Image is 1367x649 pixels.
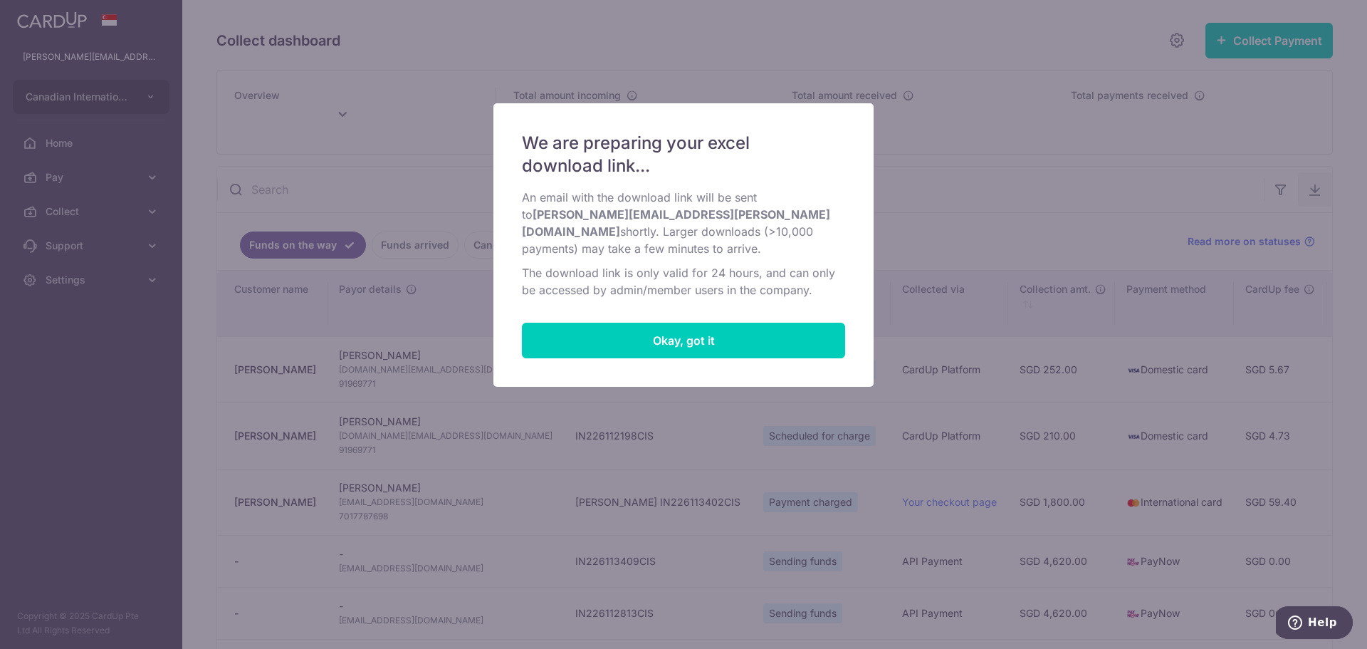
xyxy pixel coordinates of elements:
span: Help [32,10,61,23]
b: [PERSON_NAME][EMAIL_ADDRESS][PERSON_NAME][DOMAIN_NAME] [522,207,830,239]
p: An email with the download link will be sent to shortly. Larger downloads (>10,000 payments) may ... [522,189,845,257]
button: Close [522,323,845,358]
span: We are preparing your excel download link... [522,132,828,177]
iframe: Opens a widget where you can find more information [1276,606,1353,642]
p: The download link is only valid for 24 hours, and can only be accessed by admin/member users in t... [522,264,845,298]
